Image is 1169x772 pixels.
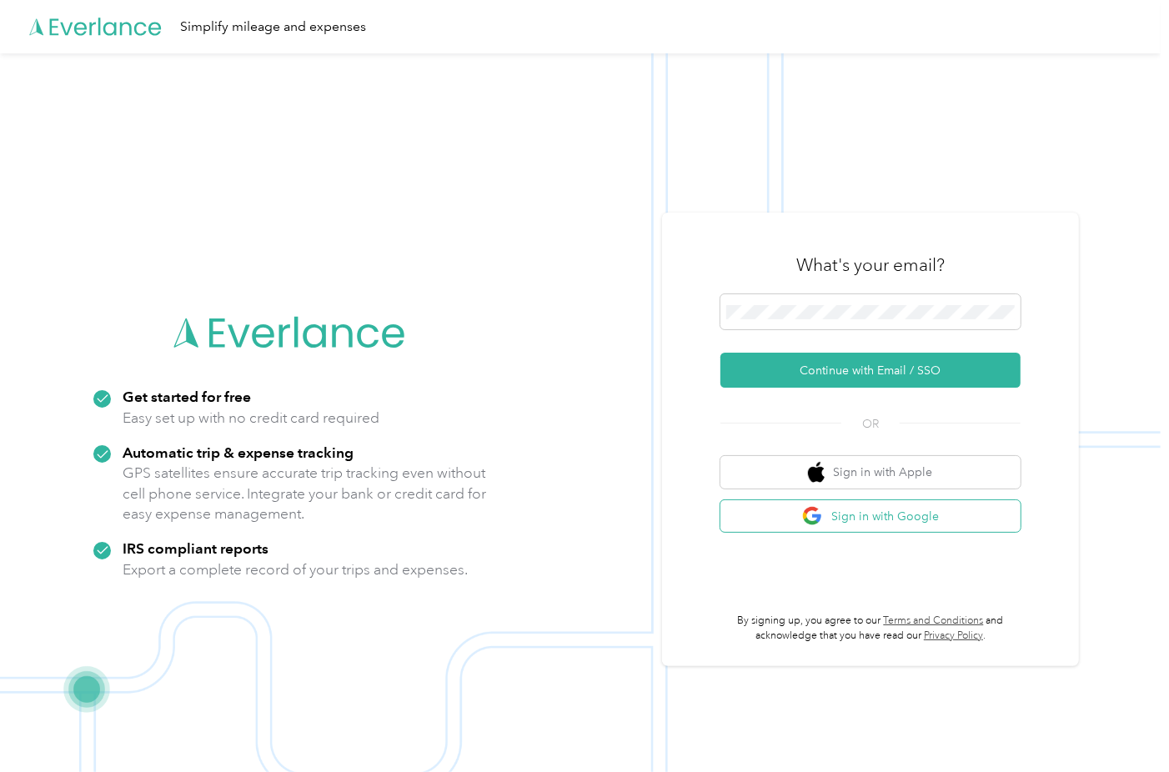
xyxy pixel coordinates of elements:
[720,353,1021,388] button: Continue with Email / SSO
[123,559,468,580] p: Export a complete record of your trips and expenses.
[123,463,487,524] p: GPS satellites ensure accurate trip tracking even without cell phone service. Integrate your bank...
[123,539,268,557] strong: IRS compliant reports
[123,388,251,405] strong: Get started for free
[808,462,825,483] img: apple logo
[720,500,1021,533] button: google logoSign in with Google
[123,444,354,461] strong: Automatic trip & expense tracking
[796,253,945,277] h3: What's your email?
[841,415,900,433] span: OR
[720,456,1021,489] button: apple logoSign in with Apple
[720,614,1021,643] p: By signing up, you agree to our and acknowledge that you have read our .
[802,506,823,527] img: google logo
[924,629,983,642] a: Privacy Policy
[180,17,366,38] div: Simplify mileage and expenses
[884,614,984,627] a: Terms and Conditions
[123,408,379,429] p: Easy set up with no credit card required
